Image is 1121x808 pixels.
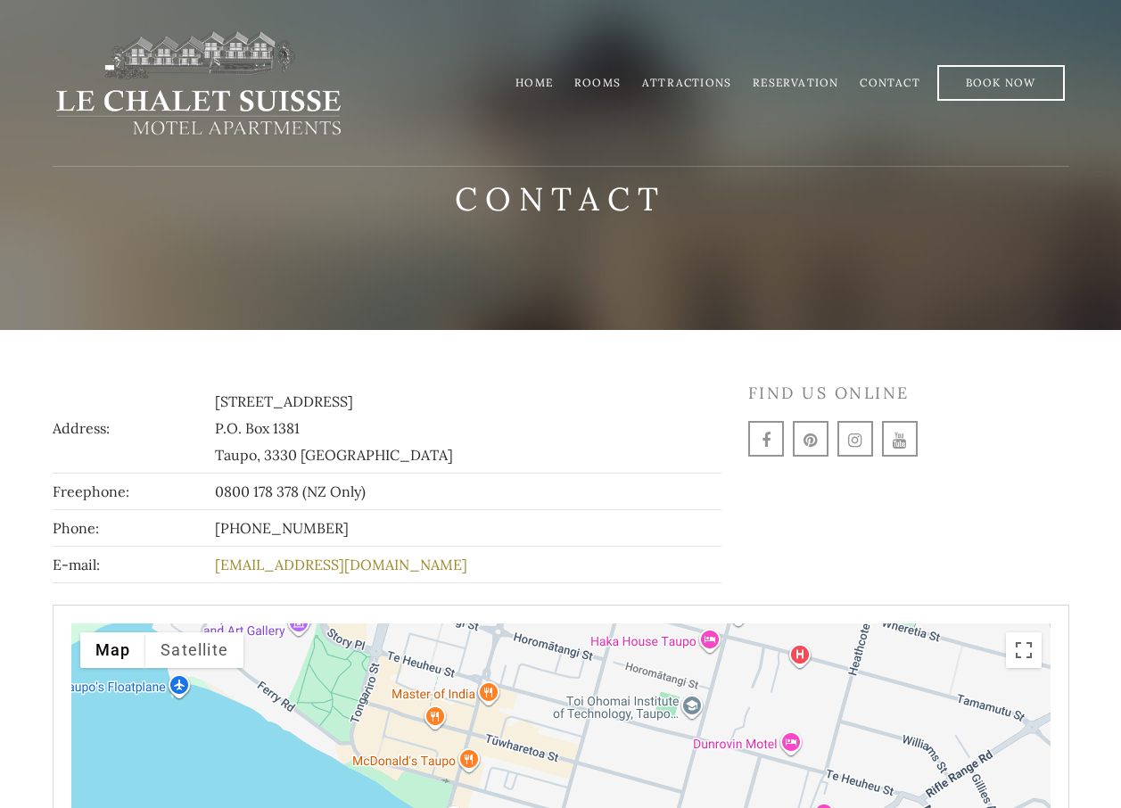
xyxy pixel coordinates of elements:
td: [STREET_ADDRESS] P.O. Box 1381 Taupo, 3330 [GEOGRAPHIC_DATA] [210,383,721,474]
button: Show satellite imagery [145,632,243,668]
a: Book Now [937,65,1065,101]
button: Toggle fullscreen view [1006,632,1042,668]
a: Contact [860,76,919,89]
td: 0800 178 378 (NZ Only) [210,474,721,510]
a: Reservation [753,76,838,89]
img: lechaletsuisse [53,29,344,136]
td: Address: [53,383,211,474]
a: Attractions [642,76,731,89]
td: Phone: [53,510,211,547]
a: [EMAIL_ADDRESS][DOMAIN_NAME] [215,556,467,573]
h4: Find us online [748,383,1069,403]
a: Home [515,76,553,89]
td: Freephone: [53,474,211,510]
a: Rooms [574,76,621,89]
td: [PHONE_NUMBER] [210,510,721,547]
button: Show street map [80,632,146,668]
td: E-mail: [53,547,211,583]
